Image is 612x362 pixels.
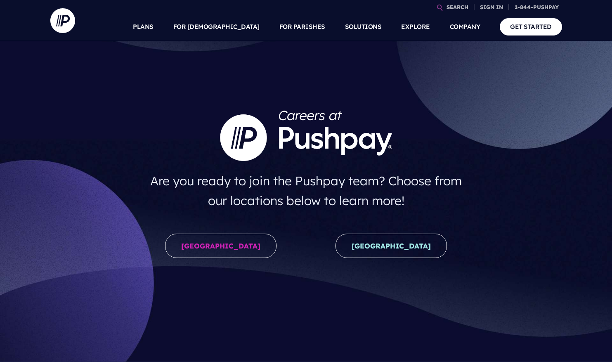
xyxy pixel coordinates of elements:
a: [GEOGRAPHIC_DATA] [336,234,447,258]
a: SOLUTIONS [345,12,382,41]
a: FOR [DEMOGRAPHIC_DATA] [173,12,260,41]
a: PLANS [133,12,154,41]
a: COMPANY [450,12,480,41]
a: EXPLORE [401,12,430,41]
a: [GEOGRAPHIC_DATA] [165,234,276,258]
a: GET STARTED [500,18,562,35]
a: FOR PARISHES [279,12,325,41]
h4: Are you ready to join the Pushpay team? Choose from our locations below to learn more! [142,168,470,214]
